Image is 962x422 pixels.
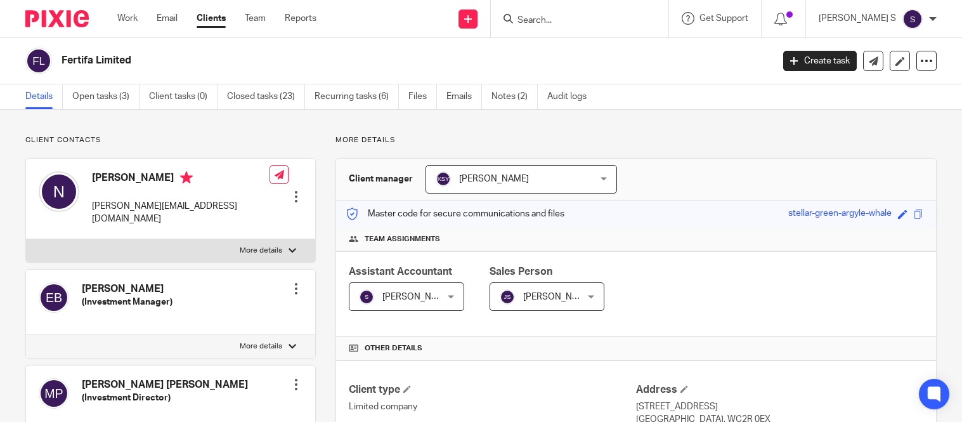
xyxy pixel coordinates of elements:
[39,282,69,313] img: svg%3E
[197,12,226,25] a: Clients
[180,171,193,184] i: Primary
[516,15,630,27] input: Search
[92,200,270,226] p: [PERSON_NAME][EMAIL_ADDRESS][DOMAIN_NAME]
[636,400,923,413] p: [STREET_ADDRESS]
[636,383,923,397] h4: Address
[72,84,140,109] a: Open tasks (3)
[819,12,896,25] p: [PERSON_NAME] S
[500,289,515,305] img: svg%3E
[25,135,316,145] p: Client contacts
[39,171,79,212] img: svg%3E
[227,84,305,109] a: Closed tasks (23)
[240,246,282,256] p: More details
[547,84,596,109] a: Audit logs
[240,341,282,352] p: More details
[491,84,538,109] a: Notes (2)
[783,51,857,71] a: Create task
[788,207,892,221] div: stellar-green-argyle-whale
[39,378,69,409] img: svg%3E
[285,12,316,25] a: Reports
[523,293,593,301] span: [PERSON_NAME]
[25,10,89,27] img: Pixie
[117,12,138,25] a: Work
[490,267,552,277] span: Sales Person
[365,234,440,244] span: Team assignments
[157,12,178,25] a: Email
[25,48,52,74] img: svg%3E
[349,383,636,397] h4: Client type
[436,171,451,187] img: svg%3E
[82,392,248,404] h5: (Investment Director)
[359,289,374,305] img: svg%3E
[349,173,413,185] h3: Client manager
[25,84,63,109] a: Details
[349,400,636,413] p: Limited company
[245,12,266,25] a: Team
[335,135,937,145] p: More details
[365,343,422,353] span: Other details
[459,175,529,183] span: [PERSON_NAME]
[346,208,564,220] p: Master code for secure communications and files
[149,84,218,109] a: Client tasks (0)
[82,282,172,296] h4: [PERSON_NAME]
[62,54,623,67] h2: Fertifa Limited
[446,84,482,109] a: Emails
[902,9,923,29] img: svg%3E
[382,293,460,301] span: [PERSON_NAME] S
[82,296,172,308] h5: (Investment Manager)
[408,84,437,109] a: Files
[349,267,452,277] span: Assistant Accountant
[82,378,248,392] h4: [PERSON_NAME] [PERSON_NAME]
[315,84,399,109] a: Recurring tasks (6)
[699,14,748,23] span: Get Support
[92,171,270,187] h4: [PERSON_NAME]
